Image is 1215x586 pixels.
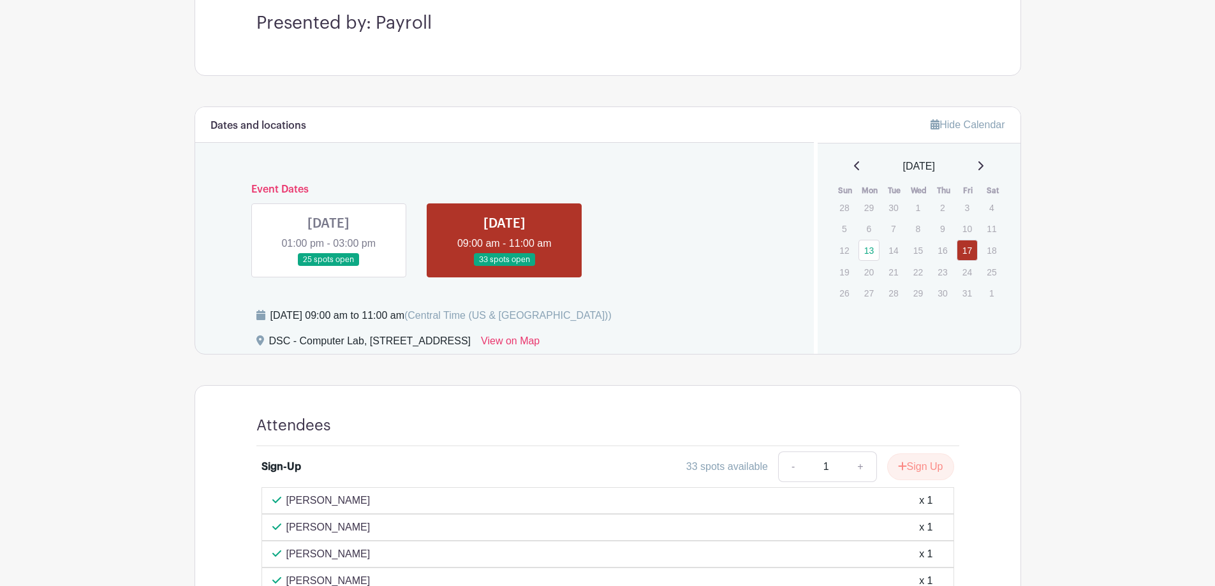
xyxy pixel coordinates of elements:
[981,240,1002,260] p: 18
[883,283,904,303] p: 28
[286,520,371,535] p: [PERSON_NAME]
[858,198,880,217] p: 29
[858,240,880,261] a: 13
[887,453,954,480] button: Sign Up
[908,198,929,217] p: 1
[256,416,331,435] h4: Attendees
[981,262,1002,282] p: 25
[908,240,929,260] p: 15
[858,184,883,197] th: Mon
[919,520,932,535] div: x 1
[256,13,959,34] h3: Presented by: Payroll
[957,198,978,217] p: 3
[210,120,306,132] h6: Dates and locations
[883,219,904,238] p: 7
[883,262,904,282] p: 21
[241,184,769,196] h6: Event Dates
[834,283,855,303] p: 26
[957,262,978,282] p: 24
[981,198,1002,217] p: 4
[931,119,1005,130] a: Hide Calendar
[883,198,904,217] p: 30
[908,283,929,303] p: 29
[957,283,978,303] p: 31
[270,308,612,323] div: [DATE] 09:00 am to 11:00 am
[981,283,1002,303] p: 1
[858,219,880,238] p: 6
[286,493,371,508] p: [PERSON_NAME]
[981,219,1002,238] p: 11
[481,333,540,354] a: View on Map
[882,184,907,197] th: Tue
[932,198,953,217] p: 2
[858,262,880,282] p: 20
[269,333,471,354] div: DSC - Computer Lab, [STREET_ADDRESS]
[778,451,807,482] a: -
[883,240,904,260] p: 14
[907,184,932,197] th: Wed
[686,459,768,474] div: 33 spots available
[286,546,371,562] p: [PERSON_NAME]
[261,459,301,474] div: Sign-Up
[956,184,981,197] th: Fri
[932,219,953,238] p: 9
[908,262,929,282] p: 22
[834,198,855,217] p: 28
[957,240,978,261] a: 17
[834,262,855,282] p: 19
[980,184,1005,197] th: Sat
[931,184,956,197] th: Thu
[903,159,935,174] span: [DATE]
[834,240,855,260] p: 12
[844,451,876,482] a: +
[834,219,855,238] p: 5
[932,262,953,282] p: 23
[833,184,858,197] th: Sun
[919,546,932,562] div: x 1
[932,283,953,303] p: 30
[932,240,953,260] p: 16
[858,283,880,303] p: 27
[404,310,612,321] span: (Central Time (US & [GEOGRAPHIC_DATA]))
[908,219,929,238] p: 8
[957,219,978,238] p: 10
[919,493,932,508] div: x 1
